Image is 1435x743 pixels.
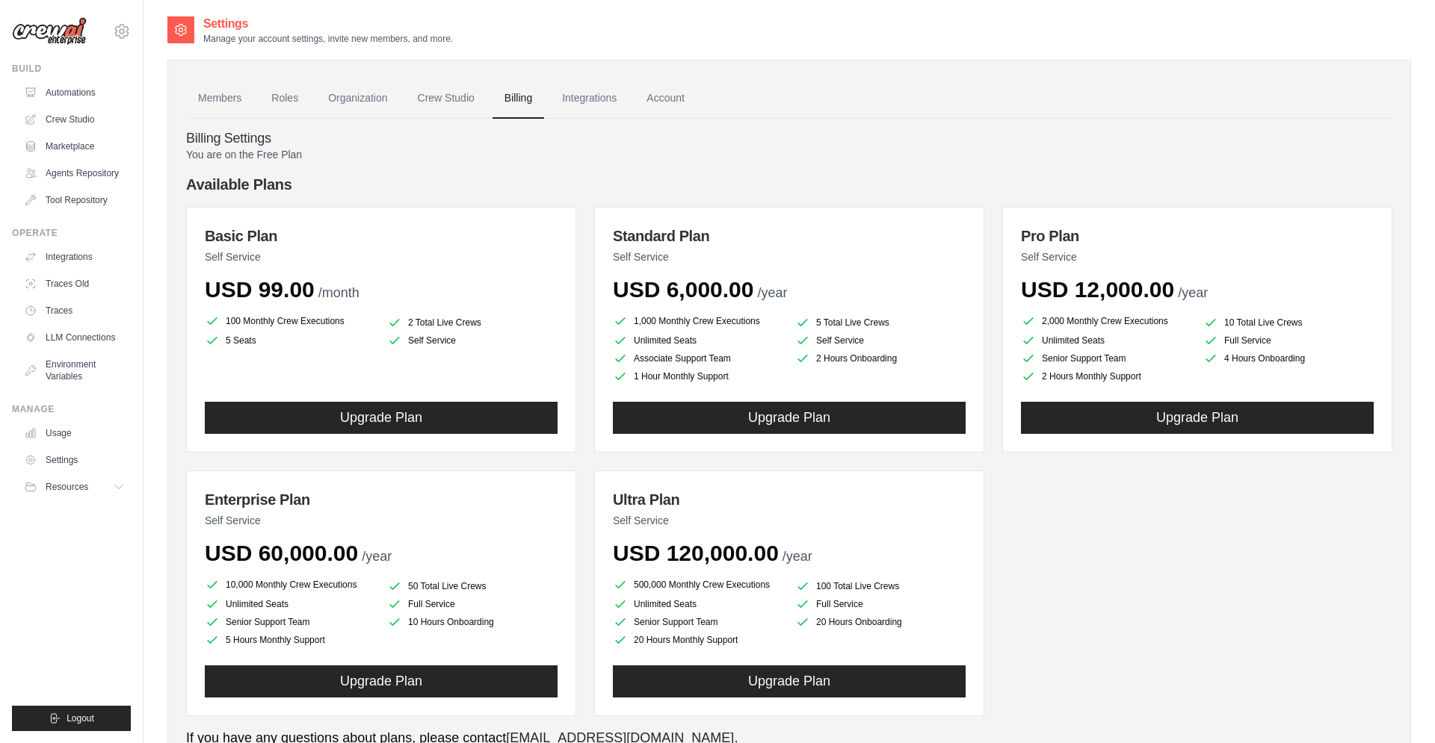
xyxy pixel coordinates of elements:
[205,489,558,510] h3: Enterprise Plan
[387,597,558,612] li: Full Service
[613,513,966,528] p: Self Service
[795,597,966,612] li: Full Service
[1021,369,1191,384] li: 2 Hours Monthly Support
[635,78,697,119] a: Account
[1021,249,1374,264] p: Self Service
[203,15,453,33] h2: Settings
[613,369,783,384] li: 1 Hour Monthly Support
[406,78,487,119] a: Crew Studio
[613,226,966,246] h3: Standard Plan
[205,615,375,629] li: Senior Support Team
[1021,277,1174,302] span: USD 12,000.00
[18,421,131,445] a: Usage
[613,597,783,612] li: Unlimited Seats
[1021,351,1191,366] li: Senior Support Team
[12,227,131,239] div: Operate
[1021,312,1191,330] li: 2,000 Monthly Crew Executions
[18,475,131,499] button: Resources
[795,333,966,348] li: Self Service
[1178,285,1208,300] span: /year
[186,174,1392,195] h4: Available Plans
[205,541,358,565] span: USD 60,000.00
[795,579,966,594] li: 100 Total Live Crews
[205,513,558,528] p: Self Service
[205,402,558,434] button: Upgrade Plan
[18,352,131,388] a: Environment Variables
[205,312,375,330] li: 100 Monthly Crew Executions
[550,78,629,119] a: Integrations
[1203,351,1374,366] li: 4 Hours Onboarding
[186,147,1392,162] p: You are on the Free Plan
[795,315,966,330] li: 5 Total Live Crews
[316,78,399,119] a: Organization
[1021,333,1191,348] li: Unlimited Seats
[18,245,131,269] a: Integrations
[203,33,453,45] p: Manage your account settings, invite new members, and more.
[18,108,131,131] a: Crew Studio
[613,277,753,302] span: USD 6,000.00
[1203,315,1374,330] li: 10 Total Live Crews
[493,78,544,119] a: Billing
[795,351,966,366] li: 2 Hours Onboarding
[18,448,131,472] a: Settings
[613,576,783,594] li: 500,000 Monthly Crew Executions
[613,312,783,330] li: 1,000 Monthly Crew Executions
[18,188,131,212] a: Tool Repository
[205,597,375,612] li: Unlimited Seats
[757,285,787,300] span: /year
[1021,226,1374,246] h3: Pro Plan
[387,579,558,594] li: 50 Total Live Crews
[205,333,375,348] li: 5 Seats
[613,632,783,647] li: 20 Hours Monthly Support
[205,632,375,647] li: 5 Hours Monthly Support
[362,549,392,564] span: /year
[18,161,131,185] a: Agents Repository
[613,541,779,565] span: USD 120,000.00
[613,489,966,510] h3: Ultra Plan
[613,615,783,629] li: Senior Support Team
[613,249,966,264] p: Self Service
[12,706,131,731] button: Logout
[46,481,88,493] span: Resources
[18,299,131,323] a: Traces
[12,63,131,75] div: Build
[205,249,558,264] p: Self Service
[387,615,558,629] li: 10 Hours Onboarding
[18,326,131,349] a: LLM Connections
[387,333,558,348] li: Self Service
[18,81,131,105] a: Automations
[1021,402,1374,434] button: Upgrade Plan
[67,712,94,724] span: Logout
[18,134,131,158] a: Marketplace
[12,403,131,415] div: Manage
[1203,333,1374,348] li: Full Service
[186,131,1392,147] h4: Billing Settings
[318,285,359,300] span: /month
[205,277,315,302] span: USD 99.00
[259,78,310,119] a: Roles
[205,226,558,246] h3: Basic Plan
[613,402,966,434] button: Upgrade Plan
[783,549,812,564] span: /year
[613,351,783,366] li: Associate Support Team
[205,576,375,594] li: 10,000 Monthly Crew Executions
[387,315,558,330] li: 2 Total Live Crews
[12,17,87,46] img: Logo
[186,78,253,119] a: Members
[613,665,966,697] button: Upgrade Plan
[205,665,558,697] button: Upgrade Plan
[18,272,131,296] a: Traces Old
[613,333,783,348] li: Unlimited Seats
[795,615,966,629] li: 20 Hours Onboarding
